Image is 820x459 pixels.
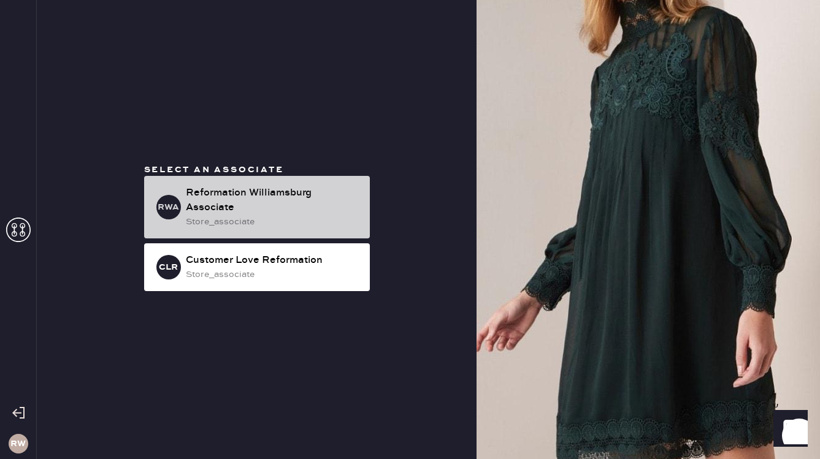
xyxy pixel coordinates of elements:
[158,203,179,211] h3: RWA
[186,253,360,268] div: Customer Love Reformation
[10,439,26,448] h3: RW
[144,164,284,175] span: Select an associate
[159,263,178,271] h3: CLR
[186,186,360,215] div: Reformation Williamsburg Associate
[186,268,360,281] div: store_associate
[762,404,814,457] iframe: Front Chat
[186,215,360,229] div: store_associate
